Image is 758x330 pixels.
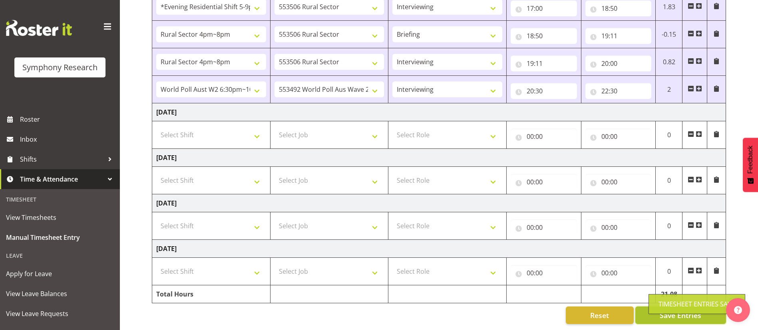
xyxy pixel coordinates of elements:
button: Reset [566,306,634,324]
td: [DATE] [152,194,726,212]
input: Click to select... [585,55,652,71]
td: 2 [656,76,682,103]
img: Rosterit website logo [6,20,72,36]
td: -0.15 [656,21,682,48]
input: Click to select... [511,0,577,16]
span: View Leave Balances [6,288,114,300]
input: Click to select... [585,28,652,44]
td: [DATE] [152,149,726,167]
input: Click to select... [511,219,577,235]
input: Click to select... [585,265,652,281]
span: Time & Attendance [20,173,104,185]
td: 0 [656,167,682,194]
input: Click to select... [585,83,652,99]
td: [DATE] [152,240,726,258]
td: 0 [656,212,682,240]
input: Click to select... [585,174,652,190]
input: Click to select... [511,174,577,190]
span: Roster [20,113,116,125]
td: 21.08 [656,285,682,303]
td: [DATE] [152,103,726,121]
span: Feedback [747,146,754,174]
span: Save Entries [660,310,701,320]
input: Click to select... [511,55,577,71]
div: Timesheet Entries Save [659,299,735,309]
span: View Timesheets [6,211,114,223]
span: Reset [590,310,609,320]
td: 0.82 [656,48,682,76]
a: View Leave Balances [2,284,118,304]
input: Click to select... [511,128,577,144]
a: Apply for Leave [2,264,118,284]
span: Apply for Leave [6,268,114,280]
input: Click to select... [511,28,577,44]
div: Timesheet [2,191,118,207]
input: Click to select... [585,219,652,235]
span: Manual Timesheet Entry [6,231,114,243]
td: 0 [656,258,682,285]
input: Click to select... [511,265,577,281]
span: Shifts [20,153,104,165]
a: View Leave Requests [2,304,118,324]
a: Manual Timesheet Entry [2,227,118,247]
a: View Timesheets [2,207,118,227]
td: 0 [656,121,682,149]
div: Symphony Research [22,61,97,73]
td: Total Hours [152,285,271,303]
div: Leave [2,247,118,264]
input: Click to select... [585,0,652,16]
span: Inbox [20,133,116,145]
span: View Leave Requests [6,308,114,320]
img: help-xxl-2.png [734,306,742,314]
input: Click to select... [511,83,577,99]
button: Save Entries [635,306,726,324]
input: Click to select... [585,128,652,144]
button: Feedback - Show survey [743,138,758,192]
